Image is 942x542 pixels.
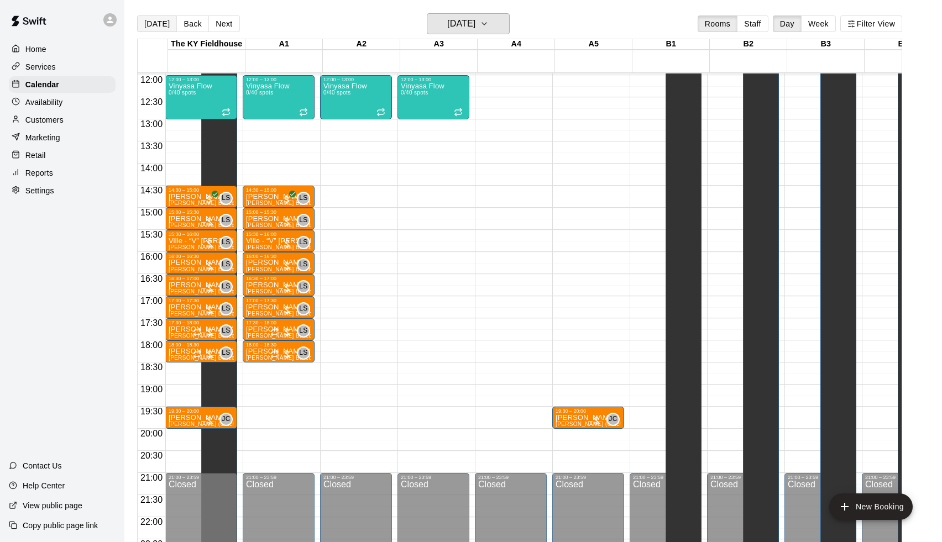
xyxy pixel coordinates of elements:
[297,280,310,293] div: Leo Seminati
[299,325,307,336] span: LS
[270,350,279,359] span: Recurring event
[138,318,165,328] span: 17:30
[224,236,233,249] span: Leo Seminati
[25,167,53,178] p: Reports
[138,164,165,173] span: 14:00
[9,165,116,181] a: Reports
[138,495,165,504] span: 21:30
[222,414,230,425] span: JC
[246,298,311,303] div: 17:00 – 17:30
[243,252,315,274] div: 16:00 – 16:30: Bryce Reeves
[281,194,292,205] span: All customers have paid
[9,112,116,128] a: Customers
[301,214,310,227] span: Leo Seminati
[219,413,233,426] div: Jacob Caruso
[169,311,315,317] span: [PERSON_NAME] Baseball/Softball (Hitting or Fielding)
[246,200,392,206] span: [PERSON_NAME] Baseball/Softball (Hitting or Fielding)
[9,94,116,110] a: Availability
[138,362,165,372] span: 18:30
[169,342,234,348] div: 18:00 – 18:30
[138,141,165,151] span: 13:30
[224,258,233,271] span: Leo Seminati
[9,147,116,164] a: Retail
[801,15,836,32] button: Week
[169,244,315,250] span: [PERSON_NAME] Baseball/Softball (Hitting or Fielding)
[169,320,234,325] div: 17:30 – 18:00
[478,475,543,480] div: 21:00 – 23:59
[169,355,315,361] span: [PERSON_NAME] Baseball/Softball (Hitting or Fielding)
[401,90,428,96] span: 0/40 spots filled
[222,281,230,292] span: LS
[246,244,392,250] span: [PERSON_NAME] Baseball/Softball (Hitting or Fielding)
[301,324,310,338] span: Leo Seminati
[169,333,315,339] span: [PERSON_NAME] Baseball/Softball (Hitting or Fielding)
[710,475,776,480] div: 21:00 – 23:59
[169,209,234,215] div: 15:00 – 15:30
[23,460,62,471] p: Contact Us
[246,333,392,339] span: [PERSON_NAME] Baseball/Softball (Hitting or Fielding)
[246,222,392,228] span: [PERSON_NAME] Baseball/Softball (Hitting or Fielding)
[138,230,165,239] span: 15:30
[297,192,310,205] div: Leo Seminati
[299,281,307,292] span: LS
[243,75,315,119] div: 12:00 – 13:00: Vinyasa Flow
[25,150,46,161] p: Retail
[632,39,710,50] div: B1
[301,192,310,205] span: Leo Seminati
[219,302,233,315] div: Leo Seminati
[556,475,621,480] div: 21:00 – 23:59
[219,258,233,271] div: Leo Seminati
[301,280,310,293] span: Leo Seminati
[224,280,233,293] span: Leo Seminati
[138,208,165,217] span: 15:00
[323,77,389,82] div: 12:00 – 13:00
[165,230,237,252] div: 15:30 – 16:00: Ville - “V” Brinkman
[609,414,617,425] span: JC
[9,182,116,199] div: Settings
[556,408,621,414] div: 19:30 – 20:00
[176,15,209,32] button: Back
[222,193,230,204] span: LS
[169,77,234,82] div: 12:00 – 13:00
[320,75,392,119] div: 12:00 – 13:00: Vinyasa Flow
[447,16,475,31] h6: [DATE]
[165,296,237,318] div: 17:00 – 17:30: Nathan Hacker
[297,324,310,338] div: Leo Seminati
[246,77,311,82] div: 12:00 – 13:00
[169,288,315,294] span: [PERSON_NAME] Baseball/Softball (Hitting or Fielding)
[165,252,237,274] div: 16:00 – 16:30: Bryce Reeves
[169,187,234,193] div: 14:30 – 15:00
[246,266,392,272] span: [PERSON_NAME] Baseball/Softball (Hitting or Fielding)
[193,350,202,359] span: Recurring event
[299,108,308,117] span: Recurring event
[323,39,400,50] div: A2
[243,318,315,340] div: 17:30 – 18:00: Leo Seminati (Hitting or Fielding) Baseball/Softball
[710,39,787,50] div: B2
[454,108,463,117] span: Recurring event
[138,296,165,306] span: 17:00
[840,15,902,32] button: Filter View
[138,186,165,195] span: 14:30
[169,222,315,228] span: [PERSON_NAME] Baseball/Softball (Hitting or Fielding)
[297,258,310,271] div: Leo Seminati
[323,475,389,480] div: 21:00 – 23:59
[611,413,620,426] span: Jacob Caruso
[246,355,392,361] span: [PERSON_NAME] Baseball/Softball (Hitting or Fielding)
[219,192,233,205] div: Leo Seminati
[376,108,385,117] span: Recurring event
[165,274,237,296] div: 16:30 – 17:00: Colton Wiseman
[299,259,307,270] span: LS
[25,97,63,108] p: Availability
[9,76,116,93] div: Calendar
[737,15,768,32] button: Staff
[246,475,311,480] div: 21:00 – 23:59
[224,214,233,227] span: Leo Seminati
[219,346,233,360] div: Leo Seminati
[169,408,234,414] div: 19:30 – 20:00
[219,236,233,249] div: Leo Seminati
[243,274,315,296] div: 16:30 – 17:00: Colton Wiseman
